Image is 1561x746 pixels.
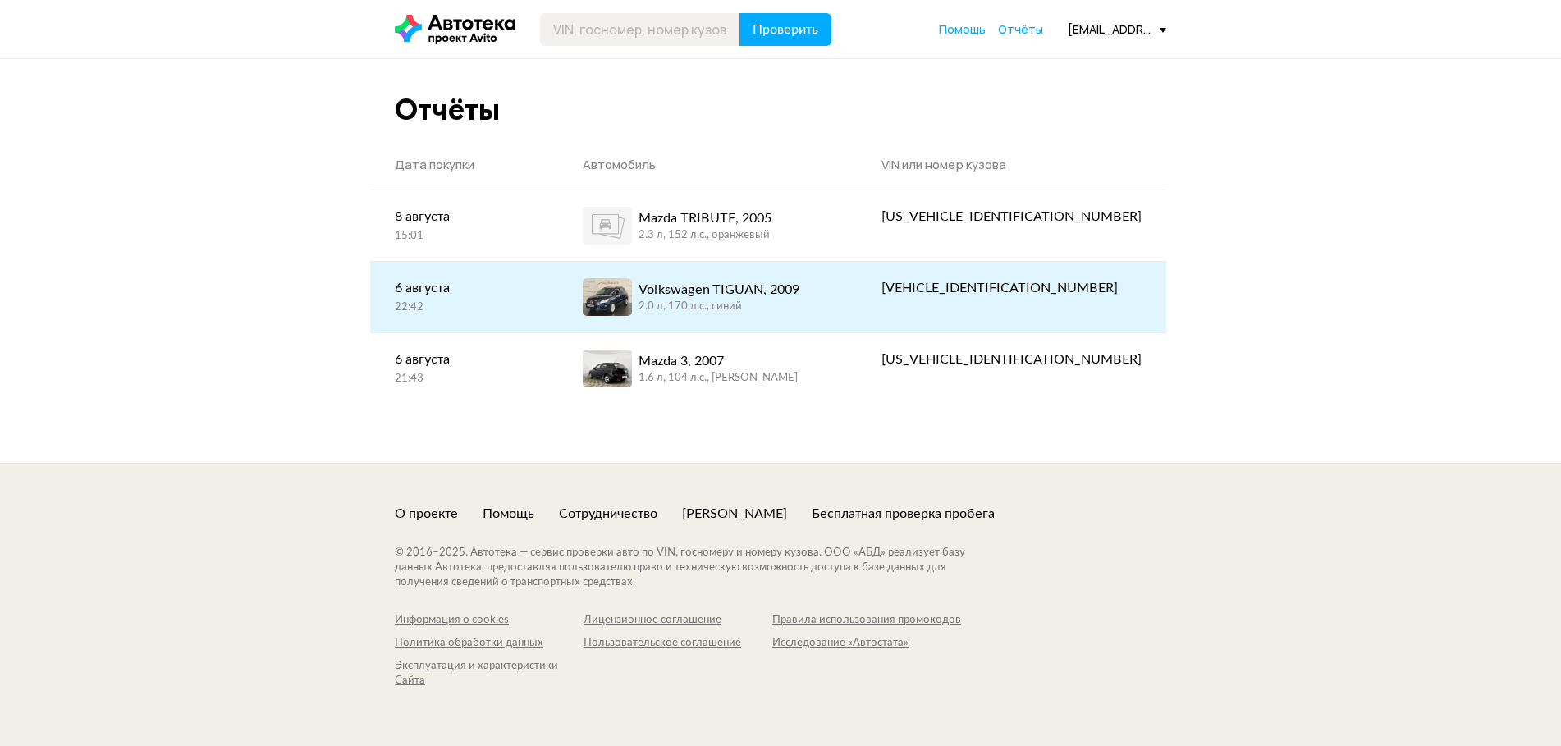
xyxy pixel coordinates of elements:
[395,92,500,127] div: Отчёты
[558,333,857,404] a: Mazda 3, 20071.6 л, 104 л.c., [PERSON_NAME]
[395,278,533,298] div: 6 августа
[584,636,772,651] a: Пользовательское соглашение
[395,546,998,590] div: © 2016– 2025 . Автотека — сервис проверки авто по VIN, госномеру и номеру кузова. ООО «АБД» реали...
[370,190,558,260] a: 8 августа15:01
[881,157,1142,173] div: VIN или номер кузова
[639,228,771,243] div: 2.3 л, 152 л.c., оранжевый
[558,190,857,261] a: Mazda TRIBUTE, 20052.3 л, 152 л.c., оранжевый
[395,229,533,244] div: 15:01
[772,613,961,628] a: Правила использования промокодов
[939,21,986,37] span: Помощь
[395,157,533,173] div: Дата покупки
[395,300,533,315] div: 22:42
[772,636,961,651] a: Исследование «Автостата»
[583,157,832,173] div: Автомобиль
[395,613,584,628] a: Информация о cookies
[483,505,534,523] a: Помощь
[639,280,799,300] div: Volkswagen TIGUAN, 2009
[998,21,1043,38] a: Отчёты
[1068,21,1166,37] div: [EMAIL_ADDRESS][DOMAIN_NAME]
[395,372,533,387] div: 21:43
[395,207,533,227] div: 8 августа
[370,333,558,403] a: 6 августа21:43
[584,613,772,628] a: Лицензионное соглашение
[540,13,740,46] input: VIN, госномер, номер кузова
[881,350,1142,369] div: [US_VEHICLE_IDENTIFICATION_NUMBER]
[857,333,1166,386] a: [US_VEHICLE_IDENTIFICATION_NUMBER]
[812,505,995,523] a: Бесплатная проверка пробега
[998,21,1043,37] span: Отчёты
[682,505,787,523] a: [PERSON_NAME]
[939,21,986,38] a: Помощь
[559,505,657,523] a: Сотрудничество
[395,505,458,523] a: О проекте
[395,636,584,651] a: Политика обработки данных
[639,351,798,371] div: Mazda 3, 2007
[857,190,1166,243] a: [US_VEHICLE_IDENTIFICATION_NUMBER]
[639,300,799,314] div: 2.0 л, 170 л.c., синий
[881,207,1142,227] div: [US_VEHICLE_IDENTIFICATION_NUMBER]
[639,208,771,228] div: Mazda TRIBUTE, 2005
[881,278,1142,298] div: [VEHICLE_IDENTIFICATION_NUMBER]
[370,262,558,332] a: 6 августа22:42
[639,371,798,386] div: 1.6 л, 104 л.c., [PERSON_NAME]
[558,262,857,332] a: Volkswagen TIGUAN, 20092.0 л, 170 л.c., синий
[395,659,584,689] a: Эксплуатация и характеристики Сайта
[753,23,818,36] span: Проверить
[857,262,1166,314] a: [VEHICLE_IDENTIFICATION_NUMBER]
[739,13,831,46] button: Проверить
[395,350,533,369] div: 6 августа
